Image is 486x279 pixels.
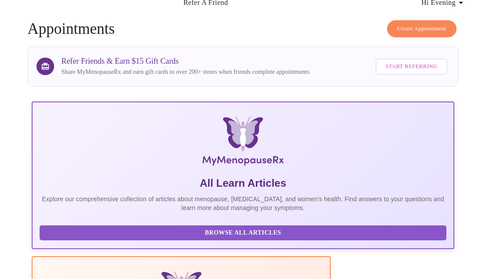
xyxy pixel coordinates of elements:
[373,54,449,79] a: Start Referring
[397,24,446,34] span: Create Appointment
[103,116,383,169] img: MyMenopauseRx Logo
[27,20,458,38] h4: Appointments
[376,58,447,75] button: Start Referring
[40,195,446,212] p: Explore our comprehensive collection of articles about menopause, [MEDICAL_DATA], and women's hea...
[387,20,457,37] button: Create Appointment
[61,68,309,76] p: Share MyMenopauseRx and earn gift cards to over 200+ stores when friends complete appointments
[40,176,446,190] h5: All Learn Articles
[385,62,437,72] span: Start Referring
[40,228,448,236] a: Browse All Articles
[40,225,446,241] button: Browse All Articles
[48,228,437,239] span: Browse All Articles
[61,57,309,66] h3: Refer Friends & Earn $15 Gift Cards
